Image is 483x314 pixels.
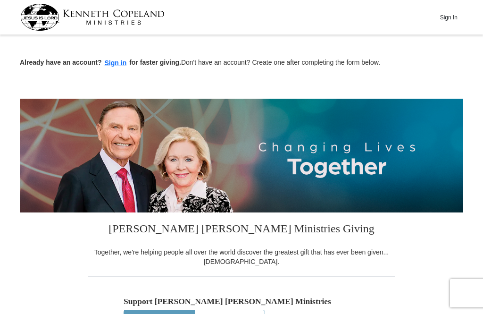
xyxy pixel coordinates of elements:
[20,59,181,66] strong: Already have an account? for faster giving.
[124,297,359,306] h5: Support [PERSON_NAME] [PERSON_NAME] Ministries
[88,212,395,247] h3: [PERSON_NAME] [PERSON_NAME] Ministries Giving
[20,58,463,68] p: Don't have an account? Create one after completing the form below.
[102,58,130,68] button: Sign in
[20,4,165,31] img: kcm-header-logo.svg
[88,247,395,266] div: Together, we're helping people all over the world discover the greatest gift that has ever been g...
[434,10,463,25] button: Sign In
